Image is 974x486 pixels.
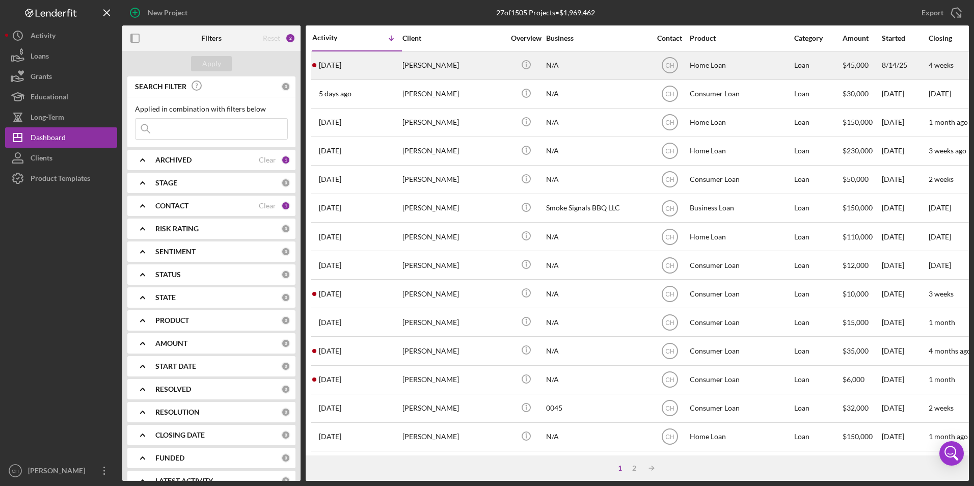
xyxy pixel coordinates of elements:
div: [DATE] [882,366,928,393]
div: [PERSON_NAME] [402,109,504,136]
button: Educational [5,87,117,107]
div: Grants [31,66,52,89]
div: Apply [202,56,221,71]
div: 8/14/25 [882,52,928,79]
button: CH[PERSON_NAME] [5,461,117,481]
time: 2025-08-27 20:02 [319,147,341,155]
div: [DATE] [882,252,928,279]
div: 0 [281,362,290,371]
time: 4 months ago [929,346,971,355]
time: 3 weeks [929,289,954,298]
b: Filters [201,34,222,42]
time: 2025-08-27 23:13 [319,118,341,126]
div: Loans [31,46,49,69]
div: Business Loan [690,195,792,222]
div: Overview [507,34,545,42]
div: [PERSON_NAME] [402,337,504,364]
text: CH [665,176,674,183]
div: N/A [546,252,648,279]
time: 2025-08-22 19:36 [319,261,341,269]
div: Product [690,34,792,42]
div: N/A [546,423,648,450]
text: CH [665,205,674,212]
div: Loan [794,423,842,450]
div: Consumer Loan [690,309,792,336]
b: RISK RATING [155,225,199,233]
div: $45,000 [843,52,881,79]
time: 2025-08-19 21:54 [319,347,341,355]
div: 0 [281,408,290,417]
div: 0 [281,339,290,348]
div: Consumer Loan [690,452,792,479]
div: [PERSON_NAME] [402,366,504,393]
div: 0 [281,476,290,485]
div: $230,000 [843,138,881,165]
div: Open Intercom Messenger [939,441,964,466]
text: CH [665,405,674,412]
div: [DATE] [882,423,928,450]
div: N/A [546,337,648,364]
text: CH [665,319,674,326]
time: 4 weeks [929,61,954,69]
div: N/A [546,166,648,193]
div: 0 [281,247,290,256]
button: Apply [191,56,232,71]
time: 2025-08-19 19:02 [319,404,341,412]
text: CH [665,62,674,69]
div: [PERSON_NAME] [402,138,504,165]
b: CLOSING DATE [155,431,205,439]
time: 2025-08-27 19:11 [319,175,341,183]
time: 2 weeks [929,175,954,183]
div: 2 [627,464,641,472]
div: [PERSON_NAME] [402,195,504,222]
div: Loan [794,166,842,193]
div: [PERSON_NAME] [402,309,504,336]
button: Loans [5,46,117,66]
div: Applied in combination with filters below [135,105,288,113]
div: $110,000 [843,223,881,250]
button: Clients [5,148,117,168]
div: Export [922,3,943,23]
div: Home Loan [690,109,792,136]
div: [DATE] [882,309,928,336]
div: $15,000 [843,309,881,336]
div: Amount [843,34,881,42]
div: Consumer Loan [690,366,792,393]
time: 2025-08-27 01:54 [319,204,341,212]
div: Loan [794,138,842,165]
text: CH [665,376,674,384]
div: Consumer Loan [690,252,792,279]
div: Home Loan [690,223,792,250]
a: Product Templates [5,168,117,188]
div: Activity [31,25,56,48]
div: N/A [546,280,648,307]
div: Category [794,34,842,42]
div: Loan [794,280,842,307]
div: Consumer Loan [690,395,792,422]
div: Clients [31,148,52,171]
div: [PERSON_NAME] [402,252,504,279]
div: 8/14/25 [882,452,928,479]
div: [PERSON_NAME] [402,80,504,107]
div: [PERSON_NAME] [402,223,504,250]
div: $50,000 [843,166,881,193]
button: Dashboard [5,127,117,148]
time: 2025-08-19 19:31 [319,375,341,384]
div: [PERSON_NAME] [402,166,504,193]
div: $6,000 [843,366,881,393]
div: $35,000 [843,337,881,364]
div: Loan [794,252,842,279]
div: Clear [259,156,276,164]
button: Export [911,3,969,23]
div: Loan [794,80,842,107]
div: $150,000 [843,109,881,136]
div: [DATE] [882,280,928,307]
div: Product Templates [31,168,90,191]
button: Grants [5,66,117,87]
div: Educational [31,87,68,110]
time: 1 month ago [929,118,968,126]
